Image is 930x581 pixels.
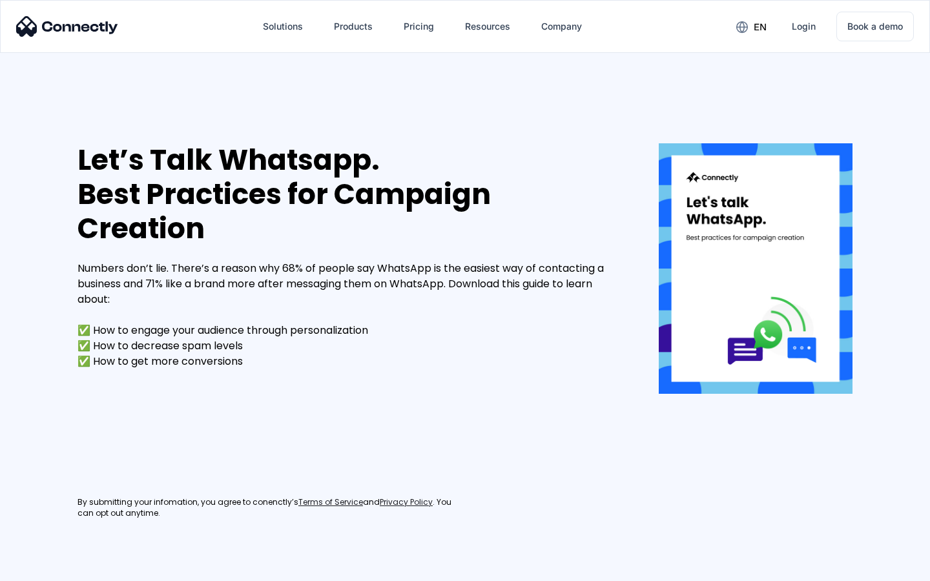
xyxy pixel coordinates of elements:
[77,143,620,245] div: Let’s Talk Whatsapp. Best Practices for Campaign Creation
[541,17,582,36] div: Company
[77,497,465,519] div: By submitting your infomation, you agree to conenctly’s and . You can opt out anytime.
[77,385,400,482] iframe: Form 0
[13,558,77,576] aside: Language selected: English
[404,17,434,36] div: Pricing
[393,11,444,42] a: Pricing
[298,497,363,508] a: Terms of Service
[754,18,767,36] div: en
[465,17,510,36] div: Resources
[77,261,620,369] div: Numbers don’t lie. There’s a reason why 68% of people say WhatsApp is the easiest way of contacti...
[16,16,118,37] img: Connectly Logo
[792,17,816,36] div: Login
[263,17,303,36] div: Solutions
[380,497,433,508] a: Privacy Policy
[781,11,826,42] a: Login
[334,17,373,36] div: Products
[26,558,77,576] ul: Language list
[836,12,914,41] a: Book a demo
